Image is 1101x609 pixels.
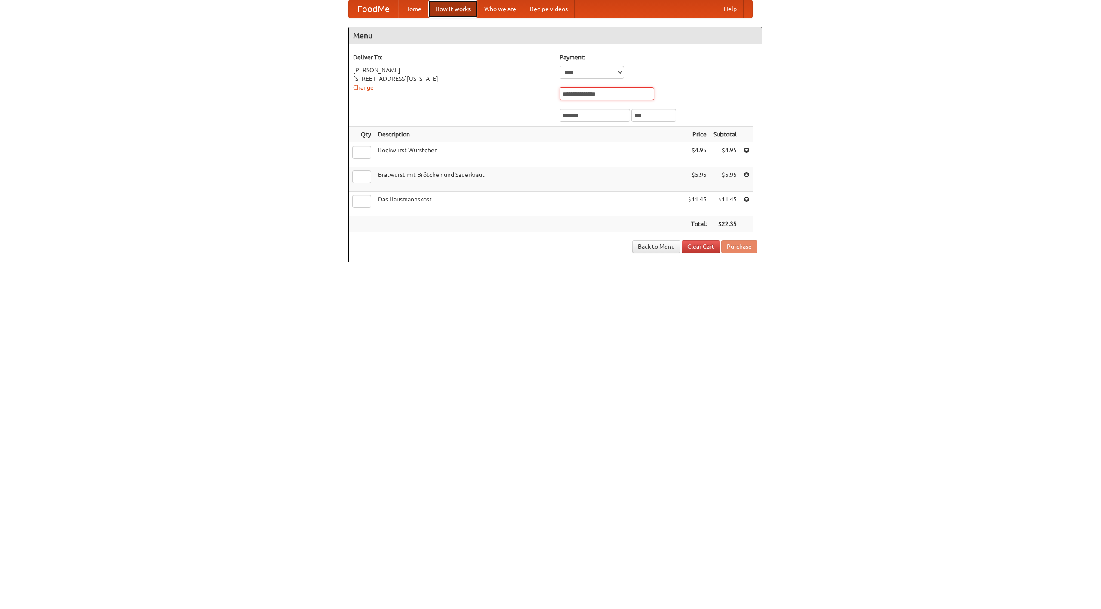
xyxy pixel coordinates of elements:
[560,53,757,62] h5: Payment:
[721,240,757,253] button: Purchase
[428,0,477,18] a: How it works
[710,127,740,142] th: Subtotal
[375,167,685,192] td: Bratwurst mit Brötchen und Sauerkraut
[685,127,710,142] th: Price
[710,192,740,216] td: $11.45
[717,0,744,18] a: Help
[375,127,685,142] th: Description
[685,192,710,216] td: $11.45
[349,127,375,142] th: Qty
[349,27,762,44] h4: Menu
[632,240,680,253] a: Back to Menu
[353,53,551,62] h5: Deliver To:
[685,167,710,192] td: $5.95
[710,142,740,167] td: $4.95
[685,216,710,232] th: Total:
[375,142,685,167] td: Bockwurst Würstchen
[477,0,523,18] a: Who we are
[349,0,398,18] a: FoodMe
[353,66,551,74] div: [PERSON_NAME]
[375,192,685,216] td: Das Hausmannskost
[353,84,374,91] a: Change
[353,74,551,83] div: [STREET_ADDRESS][US_STATE]
[398,0,428,18] a: Home
[682,240,720,253] a: Clear Cart
[523,0,575,18] a: Recipe videos
[710,216,740,232] th: $22.35
[685,142,710,167] td: $4.95
[710,167,740,192] td: $5.95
